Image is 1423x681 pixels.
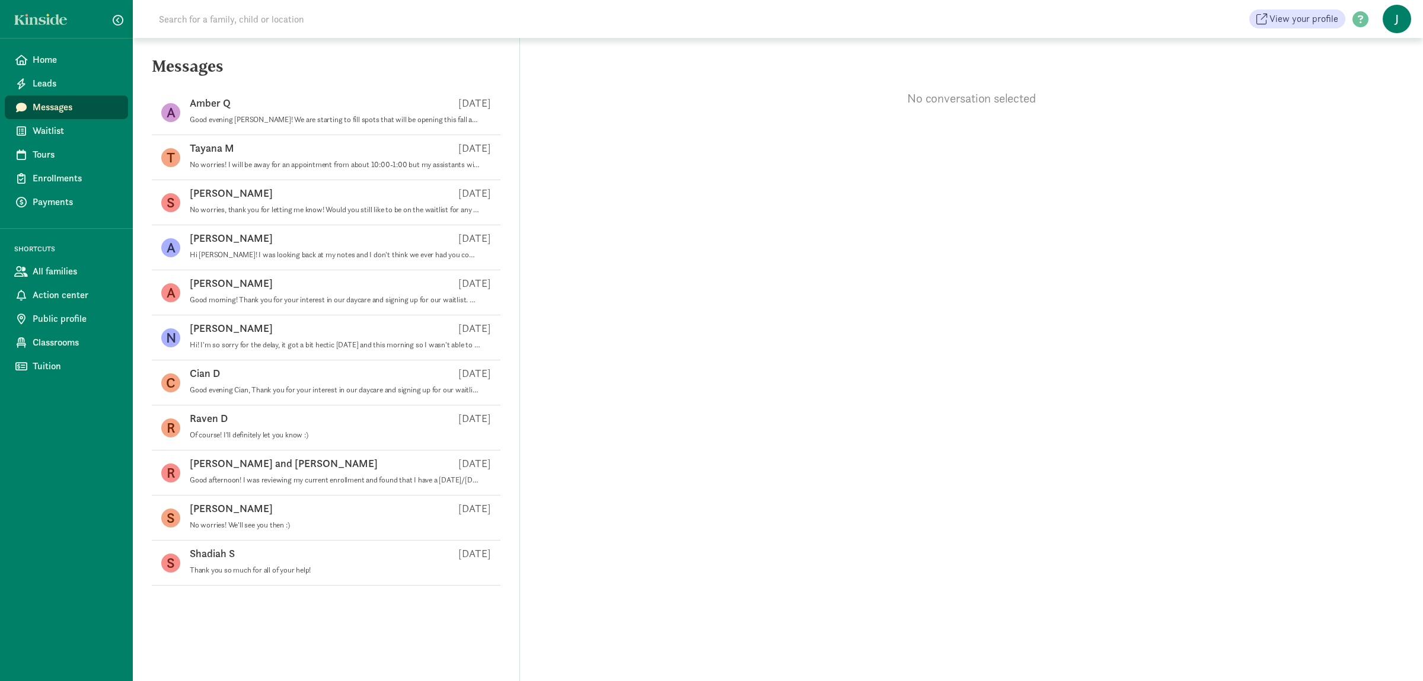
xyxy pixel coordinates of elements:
p: Hi [PERSON_NAME]! I was looking back at my notes and I don't think we ever had you come in for a ... [190,250,480,260]
a: Home [5,48,128,72]
p: [DATE] [458,366,491,381]
p: [PERSON_NAME] [190,501,273,516]
a: Enrollments [5,167,128,190]
a: Messages [5,95,128,119]
span: Enrollments [33,171,119,186]
span: Messages [33,100,119,114]
a: All families [5,260,128,283]
p: Raven D [190,411,228,426]
p: [PERSON_NAME] [190,276,273,290]
span: Tours [33,148,119,162]
span: Public profile [33,312,119,326]
p: No worries, thank you for letting me know! Would you still like to be on the waitlist for any fut... [190,205,480,215]
figure: S [161,193,180,212]
p: Amber Q [190,96,231,110]
a: View your profile [1249,9,1345,28]
p: [PERSON_NAME] [190,231,273,245]
span: All families [33,264,119,279]
span: Leads [33,76,119,91]
p: [DATE] [458,276,491,290]
span: Waitlist [33,124,119,138]
a: Tuition [5,354,128,378]
span: Home [33,53,119,67]
p: Of course! I'll definitely let you know :) [190,430,480,440]
p: [DATE] [458,186,491,200]
p: No worries! We'll see you then :) [190,520,480,530]
figure: A [161,283,180,302]
a: Action center [5,283,128,307]
figure: R [161,463,180,482]
p: [DATE] [458,546,491,561]
p: No conversation selected [520,90,1423,107]
figure: S [161,554,180,573]
p: Shadiah S [190,546,235,561]
p: [PERSON_NAME] [190,186,273,200]
p: Good afternoon! I was reviewing my current enrollment and found that I have a [DATE]/[DATE]/[DATE... [190,475,480,485]
p: Good morning! Thank you for your interest in our daycare and signing up for our waitlist. We do r... [190,295,480,305]
p: [DATE] [458,501,491,516]
a: Classrooms [5,331,128,354]
span: Tuition [33,359,119,373]
span: J [1383,5,1411,33]
span: Action center [33,288,119,302]
figure: T [161,148,180,167]
a: Public profile [5,307,128,331]
a: Leads [5,72,128,95]
figure: S [161,509,180,527]
a: Tours [5,143,128,167]
figure: N [161,328,180,347]
p: Cian D [190,366,220,381]
figure: A [161,238,180,257]
p: [DATE] [458,411,491,426]
p: Tayana M [190,141,234,155]
p: [DATE] [458,231,491,245]
p: Good evening [PERSON_NAME]! We are starting to fill spots that will be opening this fall and are ... [190,115,480,124]
p: Good evening Cian, Thank you for your interest in our daycare and signing up for our waitlist! We... [190,385,480,395]
span: Classrooms [33,335,119,350]
p: [DATE] [458,456,491,471]
a: Waitlist [5,119,128,143]
input: Search for a family, child or location [152,7,484,31]
p: [DATE] [458,96,491,110]
figure: R [161,418,180,437]
p: Hi! I'm so sorry for the delay, it got a bit hectic [DATE] and this morning so I wasn't able to f... [190,340,480,350]
a: Payments [5,190,128,214]
p: [DATE] [458,141,491,155]
figure: A [161,103,180,122]
span: View your profile [1269,12,1338,26]
p: [DATE] [458,321,491,335]
p: Thank you so much for all of your help! [190,565,480,575]
h5: Messages [133,57,465,85]
figure: C [161,373,180,392]
p: [PERSON_NAME] [190,321,273,335]
p: No worries! I will be away for an appointment from about 10:00-1:00 but my assistants will be her... [190,160,480,170]
span: Payments [33,195,119,209]
p: [PERSON_NAME] and [PERSON_NAME] [190,456,378,471]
